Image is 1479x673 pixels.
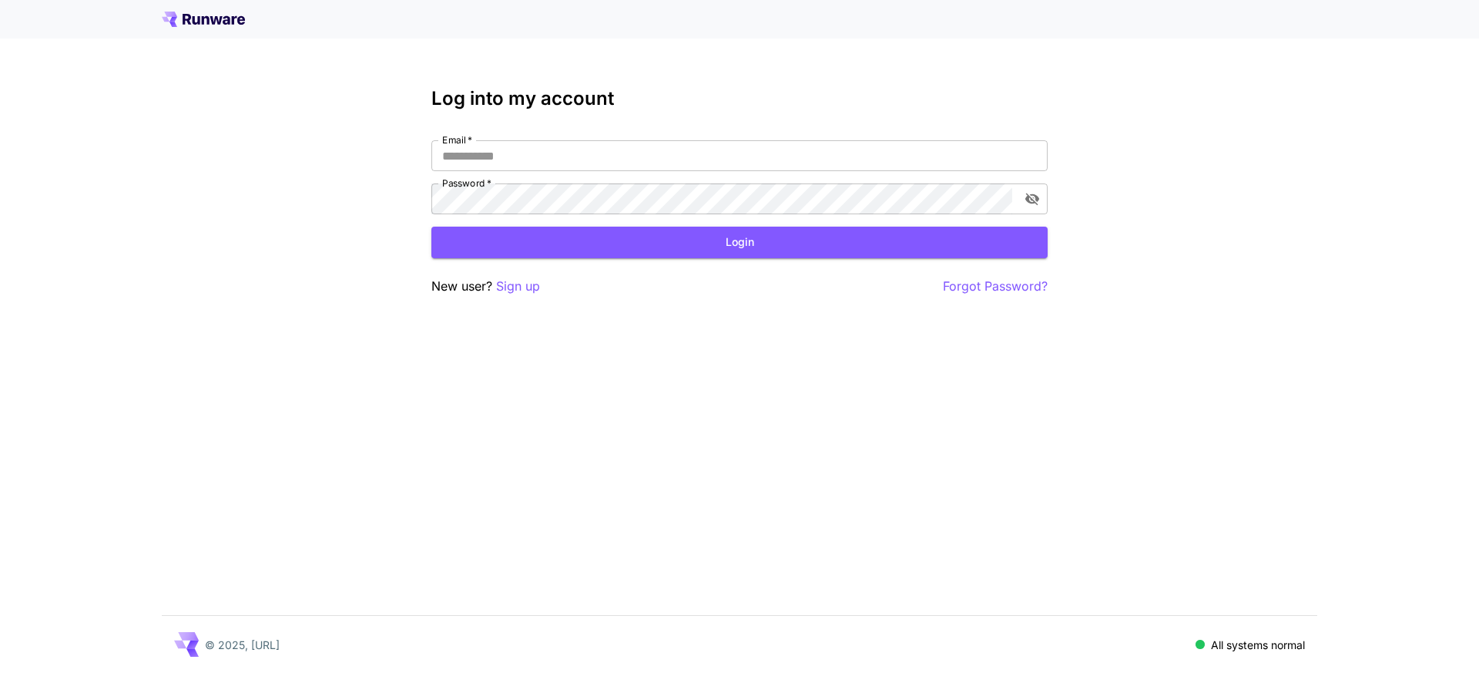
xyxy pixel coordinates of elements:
p: © 2025, [URL] [205,637,280,653]
p: New user? [431,277,540,296]
button: Forgot Password? [943,277,1048,296]
label: Password [442,177,491,190]
button: Login [431,227,1048,258]
p: All systems normal [1211,637,1305,653]
h3: Log into my account [431,88,1048,109]
label: Email [442,133,472,146]
button: Sign up [496,277,540,296]
button: toggle password visibility [1018,185,1046,213]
